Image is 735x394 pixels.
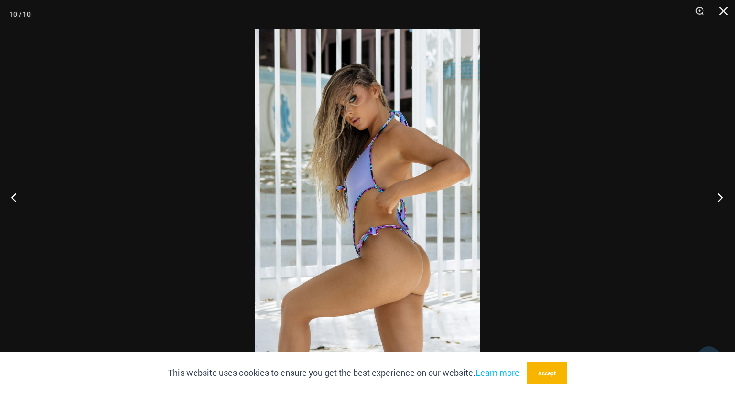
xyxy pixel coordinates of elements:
button: Next [699,173,735,221]
a: Learn more [476,367,519,378]
button: Accept [527,362,567,384]
img: Havana Club Purple Multi 820 One Piece 03 [255,29,480,365]
p: This website uses cookies to ensure you get the best experience on our website. [168,366,519,380]
div: 10 / 10 [10,7,31,21]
